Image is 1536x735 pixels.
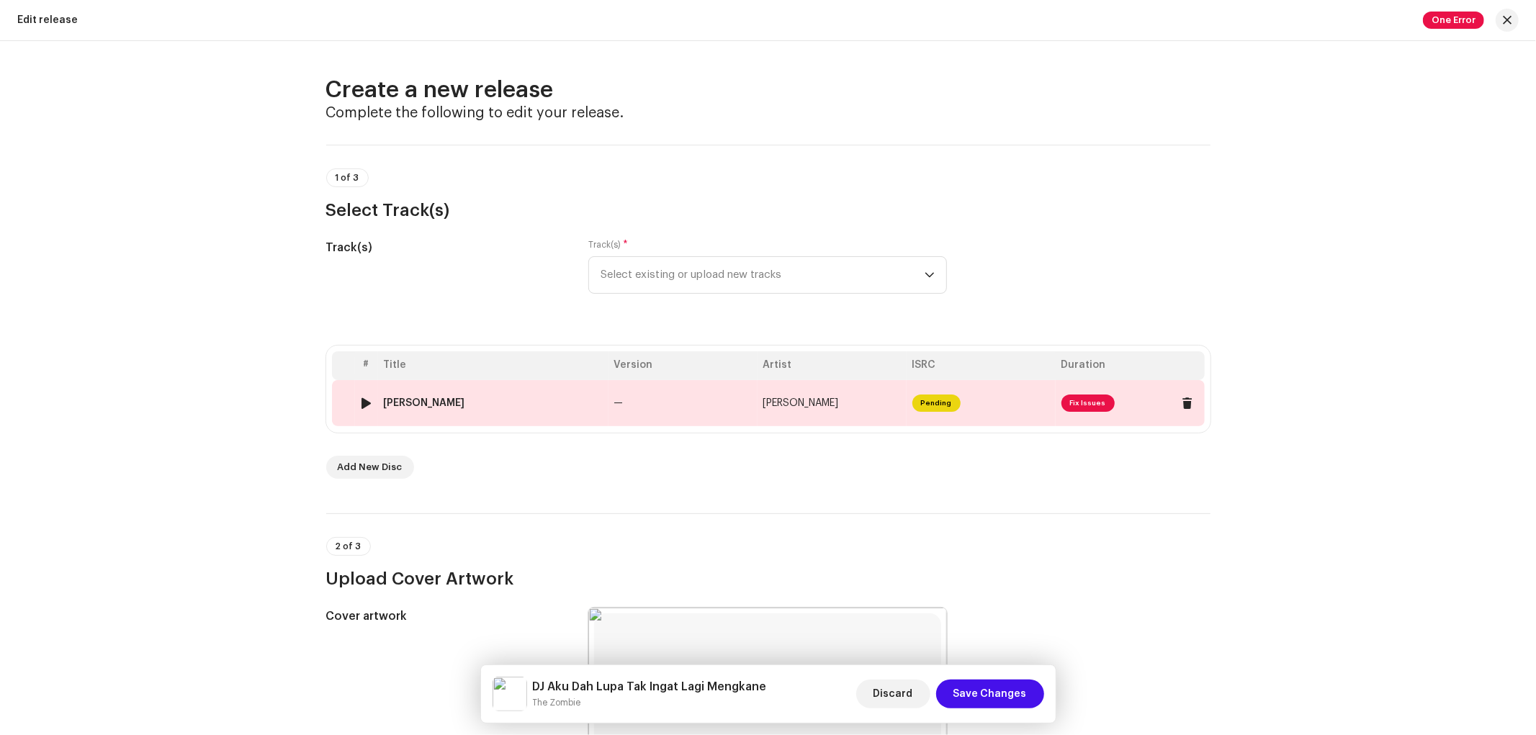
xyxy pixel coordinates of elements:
div: Deng Rindu [384,397,465,409]
span: Discard [873,680,913,708]
span: Pending [912,394,961,412]
h5: Cover artwork [326,608,566,625]
span: Add New Disc [338,453,403,482]
h3: Select Track(s) [326,199,1211,222]
th: ISRC [907,351,1056,380]
span: Ona Hetharua [763,398,839,408]
div: dropdown trigger [925,257,935,293]
h2: Create a new release [326,76,1211,104]
button: Add New Disc [326,456,414,479]
span: Save Changes [953,680,1027,708]
span: Fix Issues [1061,394,1115,412]
h3: Upload Cover Artwork [326,567,1211,590]
span: 1 of 3 [336,173,359,182]
span: Select existing or upload new tracks [601,257,925,293]
h5: Track(s) [326,239,566,256]
button: Discard [856,680,930,708]
img: 3ae7bd05-a4d8-43b2-85e9-811adf52cd4b [493,677,527,711]
h5: DJ Aku Dah Lupa Tak Ingat Lagi Mengkane [533,678,767,695]
label: Track(s) [588,239,628,251]
th: # [355,351,378,380]
th: Title [378,351,608,380]
span: — [614,398,624,408]
th: Duration [1056,351,1205,380]
button: Save Changes [936,680,1044,708]
h4: Complete the following to edit your release. [326,104,1211,122]
th: Version [608,351,758,380]
th: Artist [758,351,907,380]
small: DJ Aku Dah Lupa Tak Ingat Lagi Mengkane [533,695,767,710]
span: 2 of 3 [336,542,361,551]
